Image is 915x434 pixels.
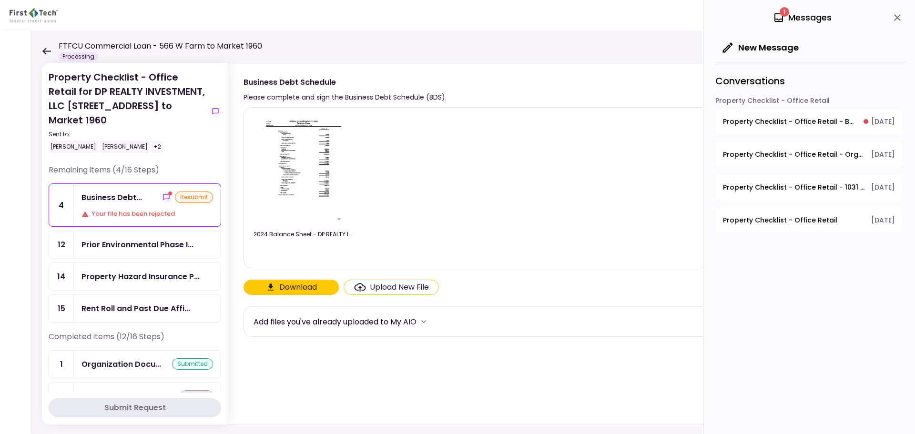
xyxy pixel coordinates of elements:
button: more [417,314,431,329]
div: Completed items (12/16 Steps) [49,331,221,350]
div: Processing [59,52,98,61]
div: Upload New File [370,282,429,293]
a: 12Prior Environmental Phase I and/or Phase II [49,231,221,259]
div: Property Checklist - Office Retail [715,96,903,109]
a: 2EIN Letterwaived [49,382,221,410]
div: 2024 Balance Sheet - DP REALTY INVESTMENT LLC.pdf [254,230,354,239]
div: Sent to: [49,130,206,139]
button: open-conversation [715,208,903,233]
div: [PERSON_NAME] [49,141,98,153]
div: waived [180,390,213,402]
span: Click here to upload the required document [344,280,439,295]
div: 2 [49,383,74,410]
div: submitted [172,358,213,370]
div: EIN Letter [81,390,118,402]
span: [DATE] [871,182,895,192]
button: open-conversation [715,109,903,134]
div: Please complete and sign the Business Debt Schedule (BDS). [244,91,447,103]
div: Add files you've already uploaded to My AIO [254,316,417,328]
div: Organization Documents for Borrowing Entity [81,358,161,370]
button: Submit Request [49,398,221,417]
button: open-conversation [715,142,903,167]
div: Business Debt SchedulePlease complete and sign the Business Debt Schedule (BDS).resubmitshow-mess... [228,63,896,424]
div: 15 [49,295,74,322]
div: Prior Environmental Phase I and/or Phase II [81,239,193,251]
div: Messages [773,10,832,25]
span: Property Checklist - Office Retail - Organization Documents for Borrowing Entity [723,150,864,160]
div: Submit Request [104,402,166,414]
div: +2 [152,141,163,153]
button: close [889,10,905,26]
span: Property Checklist - Office Retail [723,215,837,225]
span: 1 [780,7,789,17]
div: Business Debt Schedule [244,76,447,88]
div: Business Debt Schedule [81,192,142,203]
div: Rent Roll and Past Due Affidavit [81,303,190,314]
span: [DATE] [871,117,895,127]
div: Property Checklist - Office Retail for DP REALTY INVESTMENT, LLC [STREET_ADDRESS] to Market 1960 [49,70,206,153]
span: [DATE] [871,215,895,225]
a: 1Organization Documents for Borrowing Entitysubmitted [49,350,221,378]
button: open-conversation [715,175,903,200]
div: 14 [49,263,74,290]
button: Click here to download the document [244,280,339,295]
div: resubmit [175,192,213,203]
div: Remaining items (4/16 Steps) [49,164,221,183]
div: Your file has been rejected [81,209,213,219]
button: show-messages [210,106,221,117]
button: show-messages [161,192,172,203]
span: [DATE] [871,150,895,160]
a: 4Business Debt Scheduleshow-messagesresubmitYour file has been rejected [49,183,221,227]
button: New Message [715,35,806,60]
h1: FTFCU Commercial Loan - 566 W Farm to Market 1960 [59,40,262,52]
a: 14Property Hazard Insurance Policy and Liability Insurance Policy [49,262,221,291]
div: Conversations [715,62,905,96]
span: Property Checklist - Office Retail - 1031 Statement [723,182,864,192]
div: 4 [49,184,74,226]
img: Partner icon [10,8,58,22]
div: [PERSON_NAME] [100,141,150,153]
span: Property Checklist - Office Retail - Business Debt Schedule [723,117,857,127]
div: 1 [49,351,74,378]
div: Property Hazard Insurance Policy and Liability Insurance Policy [81,271,200,283]
a: 15Rent Roll and Past Due Affidavit [49,294,221,323]
div: 12 [49,231,74,258]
